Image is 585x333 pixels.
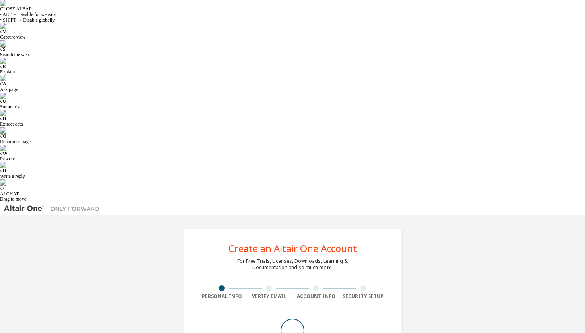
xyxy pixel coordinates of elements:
img: Altair One [4,205,103,213]
div: For Free Trials, Licenses, Downloads, Learning & Documentation and so much more. [237,258,348,271]
div: Personal Info [198,293,246,300]
div: Security Setup [340,293,387,300]
div: Verify Email [246,293,293,300]
div: Create an Altair One Account [228,244,357,253]
div: Account Info [292,293,340,300]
